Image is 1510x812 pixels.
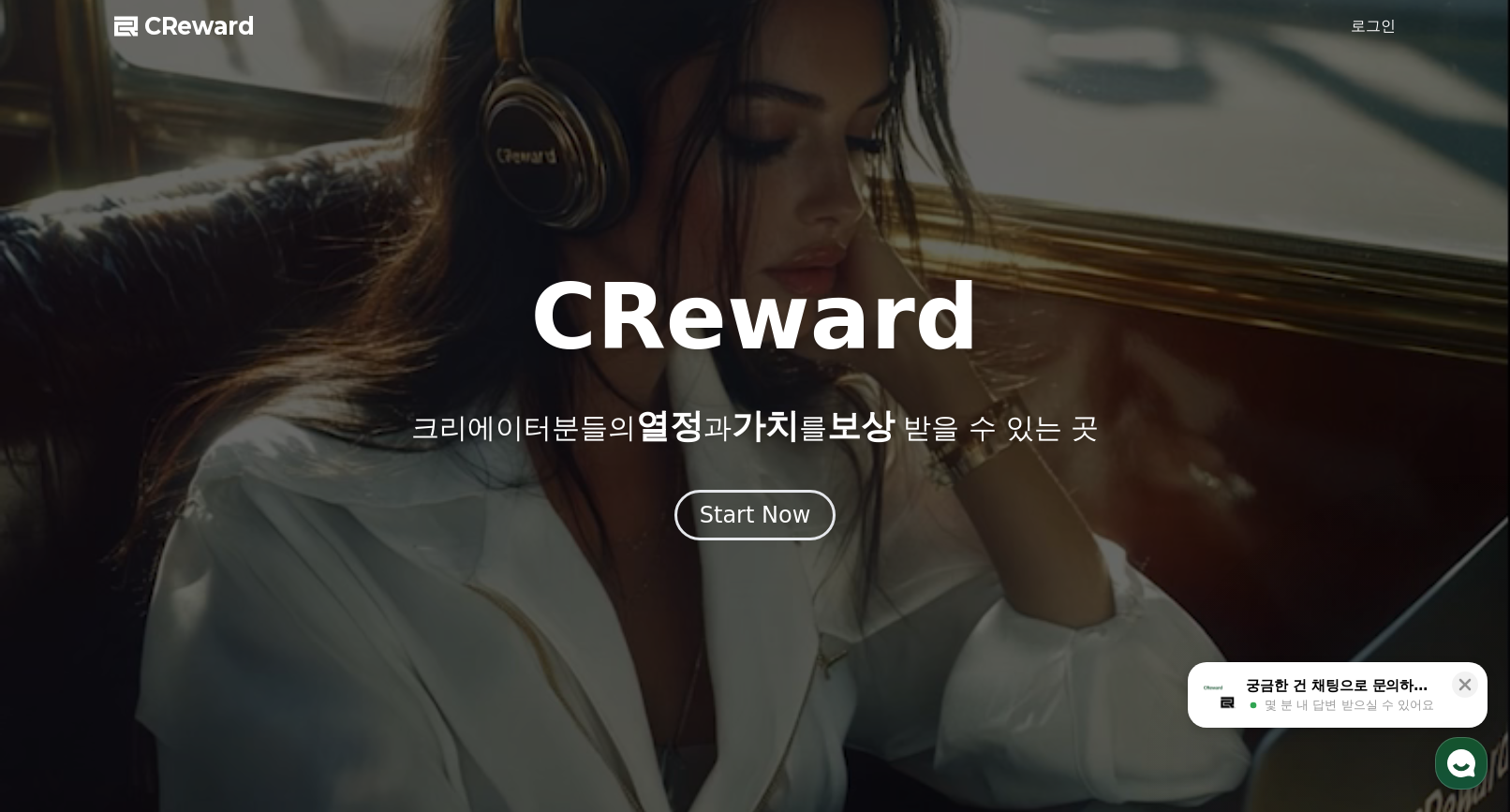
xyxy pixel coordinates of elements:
[636,406,703,445] span: 열정
[411,407,1099,445] p: 크리에이터분들의 과 를 받을 수 있는 곳
[1351,15,1396,37] a: 로그인
[732,406,799,445] span: 가치
[700,500,811,530] div: Start Now
[144,11,255,41] span: CReward
[674,490,836,540] button: Start Now
[114,11,255,41] a: CReward
[674,509,836,526] a: Start Now
[827,406,895,445] span: 보상
[530,273,979,362] h1: CReward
